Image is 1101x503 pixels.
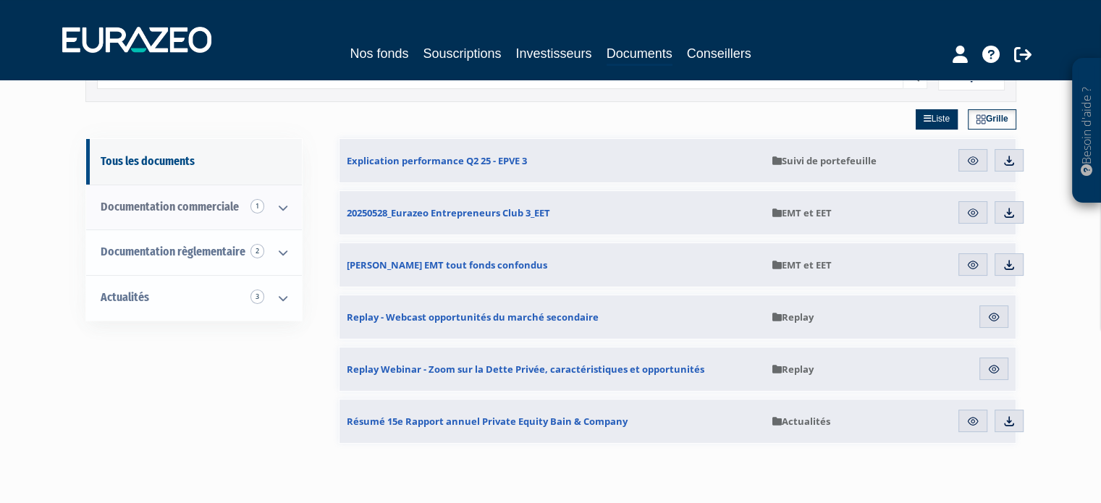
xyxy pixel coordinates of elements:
[347,206,550,219] span: 20250528_Eurazeo Entrepreneurs Club 3_EET
[339,139,765,182] a: Explication performance Q2 25 - EPVE 3
[976,114,986,124] img: grid.svg
[347,258,547,271] span: [PERSON_NAME] EMT tout fonds confondus
[966,258,979,271] img: eye.svg
[1079,66,1095,196] p: Besoin d'aide ?
[772,206,832,219] span: EMT et EET
[250,199,264,214] span: 1
[987,363,1000,376] img: eye.svg
[607,43,672,66] a: Documents
[101,290,149,304] span: Actualités
[101,200,239,214] span: Documentation commerciale
[987,310,1000,324] img: eye.svg
[968,109,1016,130] a: Grille
[339,243,765,287] a: [PERSON_NAME] EMT tout fonds confondus
[1003,206,1016,219] img: download.svg
[772,258,832,271] span: EMT et EET
[347,415,628,428] span: Résumé 15e Rapport annuel Private Equity Bain & Company
[772,154,877,167] span: Suivi de portefeuille
[347,310,599,324] span: Replay - Webcast opportunités du marché secondaire
[339,347,765,391] a: Replay Webinar - Zoom sur la Dette Privée, caractéristiques et opportunités
[772,363,814,376] span: Replay
[347,154,527,167] span: Explication performance Q2 25 - EPVE 3
[101,245,245,258] span: Documentation règlementaire
[350,43,408,64] a: Nos fonds
[966,415,979,428] img: eye.svg
[966,206,979,219] img: eye.svg
[1003,154,1016,167] img: download.svg
[423,43,501,64] a: Souscriptions
[1003,415,1016,428] img: download.svg
[339,400,765,443] a: Résumé 15e Rapport annuel Private Equity Bain & Company
[86,139,302,185] a: Tous les documents
[687,43,751,64] a: Conseillers
[1003,258,1016,271] img: download.svg
[916,109,958,130] a: Liste
[339,295,765,339] a: Replay - Webcast opportunités du marché secondaire
[966,154,979,167] img: eye.svg
[772,310,814,324] span: Replay
[339,191,765,234] a: 20250528_Eurazeo Entrepreneurs Club 3_EET
[86,275,302,321] a: Actualités 3
[347,363,704,376] span: Replay Webinar - Zoom sur la Dette Privée, caractéristiques et opportunités
[772,415,830,428] span: Actualités
[62,27,211,53] img: 1732889491-logotype_eurazeo_blanc_rvb.png
[250,244,264,258] span: 2
[515,43,591,64] a: Investisseurs
[86,185,302,230] a: Documentation commerciale 1
[86,229,302,275] a: Documentation règlementaire 2
[250,289,264,304] span: 3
